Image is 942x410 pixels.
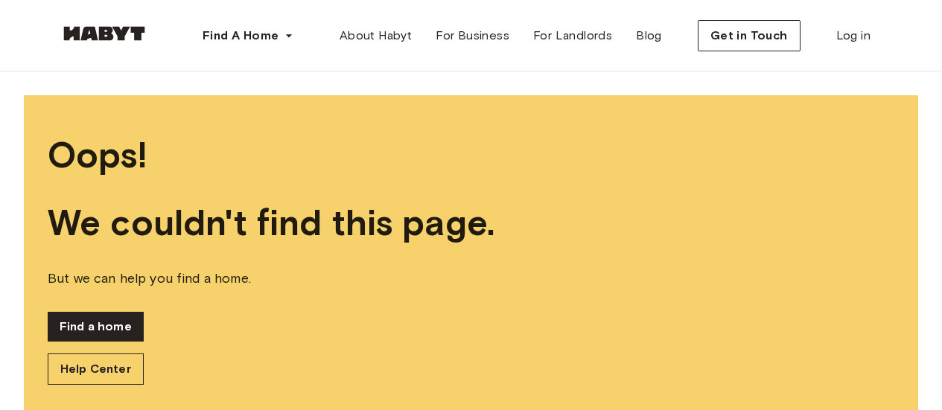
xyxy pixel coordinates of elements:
span: But we can help you find a home. [48,269,894,288]
span: Oops! [48,133,894,177]
button: Get in Touch [698,20,801,51]
a: For Business [424,21,521,51]
span: Find A Home [203,27,279,45]
span: Get in Touch [710,27,788,45]
a: Find a home [48,312,144,342]
span: For Landlords [533,27,612,45]
span: Blog [636,27,662,45]
span: About Habyt [340,27,412,45]
a: Blog [624,21,674,51]
a: About Habyt [328,21,424,51]
span: Log in [836,27,871,45]
button: Find A Home [191,21,305,51]
span: We couldn't find this page. [48,201,894,245]
img: Habyt [60,26,149,41]
a: Help Center [48,353,144,385]
span: For Business [436,27,509,45]
a: For Landlords [521,21,624,51]
a: Log in [824,21,882,51]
